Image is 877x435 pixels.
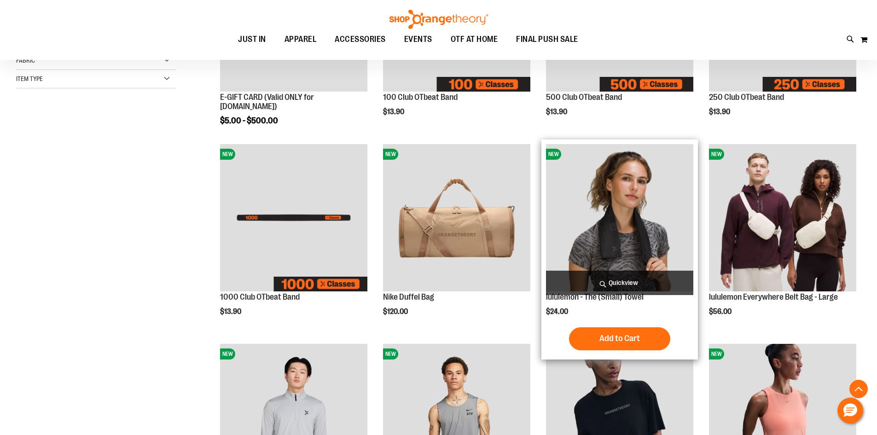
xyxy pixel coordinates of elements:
[709,93,784,102] a: 250 Club OTbeat Band
[541,139,698,360] div: product
[404,29,432,50] span: EVENTS
[709,292,838,302] a: lululemon Everywhere Belt Bag - Large
[16,57,35,64] span: Fabric
[507,29,587,50] a: FINAL PUSH SALE
[383,149,398,160] span: NEW
[275,29,326,50] a: APPAREL
[395,29,441,50] a: EVENTS
[383,144,530,293] a: Nike Duffel BagNEW
[709,348,724,360] span: NEW
[546,292,644,302] a: lululemon - The (Small) Towel
[849,380,868,398] button: Back To Top
[599,333,640,343] span: Add to Cart
[546,144,693,291] img: lululemon - The (Small) Towel
[238,29,266,50] span: JUST IN
[546,307,569,316] span: $24.00
[16,75,43,82] span: Item Type
[220,93,314,111] a: E-GIFT CARD (Valid ONLY for [DOMAIN_NAME])
[220,348,235,360] span: NEW
[546,271,693,295] a: Quickview
[220,144,367,291] img: Image of 1000 Club OTbeat Band
[546,93,622,102] a: 500 Club OTbeat Band
[569,327,670,350] button: Add to Cart
[709,307,733,316] span: $56.00
[220,307,243,316] span: $13.90
[709,144,856,293] a: lululemon Everywhere Belt Bag - LargeNEW
[220,292,300,302] a: 1000 Club OTbeat Band
[451,29,498,50] span: OTF AT HOME
[383,144,530,291] img: Nike Duffel Bag
[383,108,406,116] span: $13.90
[546,149,561,160] span: NEW
[704,139,861,339] div: product
[441,29,507,50] a: OTF AT HOME
[229,29,275,50] a: JUST IN
[285,29,317,50] span: APPAREL
[220,116,278,125] span: $5.00 - $500.00
[383,348,398,360] span: NEW
[709,149,724,160] span: NEW
[516,29,578,50] span: FINAL PUSH SALE
[388,10,489,29] img: Shop Orangetheory
[335,29,386,50] span: ACCESSORIES
[378,139,535,339] div: product
[837,398,863,423] button: Hello, have a question? Let’s chat.
[709,144,856,291] img: lululemon Everywhere Belt Bag - Large
[220,144,367,293] a: Image of 1000 Club OTbeat BandNEW
[383,292,434,302] a: Nike Duffel Bag
[383,93,458,102] a: 100 Club OTbeat Band
[546,108,569,116] span: $13.90
[215,139,372,335] div: product
[325,29,395,50] a: ACCESSORIES
[546,144,693,293] a: lululemon - The (Small) TowelNEW
[383,307,409,316] span: $120.00
[220,149,235,160] span: NEW
[709,108,732,116] span: $13.90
